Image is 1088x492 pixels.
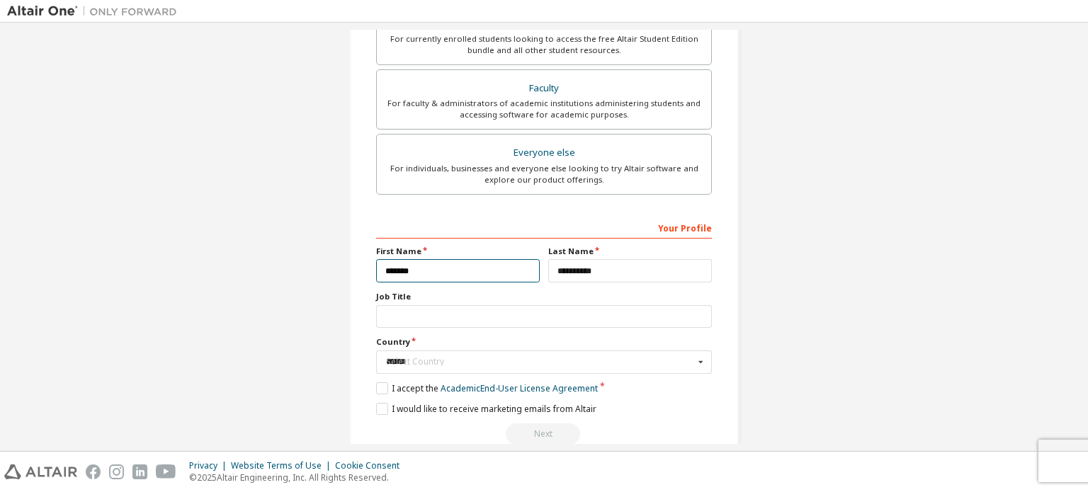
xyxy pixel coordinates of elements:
[231,460,335,471] div: Website Terms of Use
[441,382,598,394] a: Academic End-User License Agreement
[376,382,598,394] label: I accept the
[385,98,703,120] div: For faculty & administrators of academic institutions administering students and accessing softwa...
[376,423,712,445] div: Read and acccept EULA to continue
[189,471,408,484] p: © 2025 Altair Engineering, Inc. All Rights Reserved.
[385,163,703,185] div: For individuals, businesses and everyone else looking to try Altair software and explore our prod...
[376,246,540,257] label: First Name
[335,460,408,471] div: Cookie Consent
[386,357,694,366] div: Select Country
[385,79,703,98] div: Faculty
[385,143,703,163] div: Everyone else
[376,403,596,415] label: I would like to receive marketing emails from Altair
[109,464,124,479] img: instagram.svg
[189,460,231,471] div: Privacy
[385,33,703,56] div: For currently enrolled students looking to access the free Altair Student Edition bundle and all ...
[132,464,147,479] img: linkedin.svg
[376,216,712,239] div: Your Profile
[7,4,184,18] img: Altair One
[376,336,712,348] label: Country
[86,464,101,479] img: facebook.svg
[4,464,77,479] img: altair_logo.svg
[156,464,176,479] img: youtube.svg
[548,246,712,257] label: Last Name
[376,291,712,302] label: Job Title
